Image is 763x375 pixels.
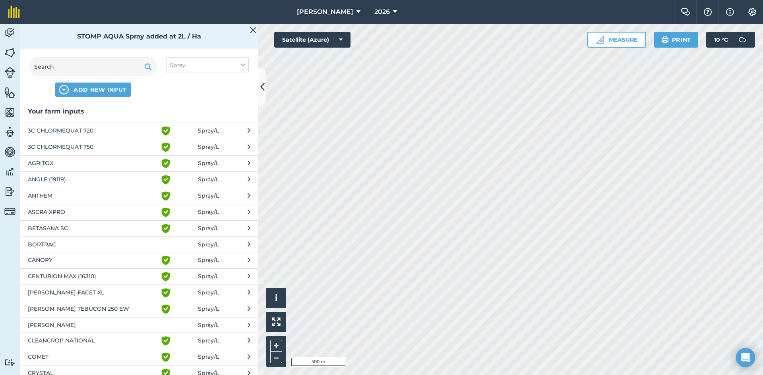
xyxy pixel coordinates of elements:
div: Open Intercom Messenger [736,348,755,367]
img: svg+xml;base64,PHN2ZyB4bWxucz0iaHR0cDovL3d3dy53My5vcmcvMjAwMC9zdmciIHdpZHRoPSI1NiIgaGVpZ2h0PSI2MC... [4,47,15,59]
span: CLEANCROP NATIONAL [28,336,158,346]
input: Search [29,57,157,76]
img: svg+xml;base64,PD94bWwgdmVyc2lvbj0iMS4wIiBlbmNvZGluZz0idXRmLTgiPz4KPCEtLSBHZW5lcmF0b3I6IEFkb2JlIE... [4,359,15,366]
button: CENTURION MAX (16310) Spray/L [20,268,258,285]
img: svg+xml;base64,PHN2ZyB4bWxucz0iaHR0cDovL3d3dy53My5vcmcvMjAwMC9zdmciIHdpZHRoPSIxOSIgaGVpZ2h0PSIyNC... [661,35,669,44]
img: fieldmargin Logo [8,6,20,18]
img: svg+xml;base64,PHN2ZyB4bWxucz0iaHR0cDovL3d3dy53My5vcmcvMjAwMC9zdmciIHdpZHRoPSIxNCIgaGVpZ2h0PSIyNC... [59,85,69,94]
span: Spray / L [198,336,219,346]
button: CANOPY Spray/L [20,252,258,268]
button: Print [654,32,699,48]
button: ASCRA XPRO Spray/L [20,204,258,220]
span: Spray / L [198,272,219,281]
span: Spray / L [198,288,219,298]
button: 10 °C [706,32,755,48]
button: ANTHEM Spray/L [20,188,258,204]
button: BORTRAC Spray/L [20,237,258,252]
span: Spray / L [198,352,219,362]
h3: Your farm inputs [20,106,258,117]
img: svg+xml;base64,PD94bWwgdmVyc2lvbj0iMS4wIiBlbmNvZGluZz0idXRmLTgiPz4KPCEtLSBHZW5lcmF0b3I6IEFkb2JlIE... [734,32,750,48]
span: [PERSON_NAME] TEBUCON 250 EW [28,304,158,314]
img: Four arrows, one pointing top left, one top right, one bottom right and the last bottom left [272,317,281,326]
img: svg+xml;base64,PHN2ZyB4bWxucz0iaHR0cDovL3d3dy53My5vcmcvMjAwMC9zdmciIHdpZHRoPSIyMiIgaGVpZ2h0PSIzMC... [250,25,257,35]
span: ANTHEM [28,191,158,201]
button: CLEANCROP NATIONAL Spray/L [20,333,258,349]
img: svg+xml;base64,PHN2ZyB4bWxucz0iaHR0cDovL3d3dy53My5vcmcvMjAwMC9zdmciIHdpZHRoPSI1NiIgaGVpZ2h0PSI2MC... [4,87,15,98]
span: 10 ° C [714,32,728,48]
span: [PERSON_NAME] [297,7,353,17]
img: svg+xml;base64,PHN2ZyB4bWxucz0iaHR0cDovL3d3dy53My5vcmcvMjAwMC9zdmciIHdpZHRoPSIxNyIgaGVpZ2h0PSIxNy... [726,7,734,17]
img: Ruler icon [596,36,604,44]
span: [PERSON_NAME] FACET XL [28,288,158,298]
button: i [266,288,286,308]
span: Spray [170,61,186,69]
button: Measure [587,32,646,48]
span: [PERSON_NAME] [28,321,158,329]
img: svg+xml;base64,PD94bWwgdmVyc2lvbj0iMS4wIiBlbmNvZGluZz0idXRmLTgiPz4KPCEtLSBHZW5lcmF0b3I6IEFkb2JlIE... [4,27,15,39]
span: ADD NEW INPUT [74,86,127,94]
span: i [275,293,277,303]
span: Spray / L [198,256,219,265]
img: svg+xml;base64,PHN2ZyB4bWxucz0iaHR0cDovL3d3dy53My5vcmcvMjAwMC9zdmciIHdpZHRoPSIxOSIgaGVpZ2h0PSIyNC... [144,62,152,71]
span: Spray / L [198,175,219,185]
span: Spray / L [198,240,219,249]
img: svg+xml;base64,PD94bWwgdmVyc2lvbj0iMS4wIiBlbmNvZGluZz0idXRmLTgiPz4KPCEtLSBHZW5lcmF0b3I6IEFkb2JlIE... [4,126,15,138]
img: svg+xml;base64,PD94bWwgdmVyc2lvbj0iMS4wIiBlbmNvZGluZz0idXRmLTgiPz4KPCEtLSBHZW5lcmF0b3I6IEFkb2JlIE... [4,186,15,198]
span: ANGLE (19119) [28,175,158,185]
img: svg+xml;base64,PD94bWwgdmVyc2lvbj0iMS4wIiBlbmNvZGluZz0idXRmLTgiPz4KPCEtLSBHZW5lcmF0b3I6IEFkb2JlIE... [4,67,15,78]
span: 3C CHLORMEQUAT 750 [28,142,158,152]
span: Spray / L [198,321,219,329]
span: COMET [28,352,158,362]
span: CENTURION MAX (16310) [28,272,158,281]
img: svg+xml;base64,PD94bWwgdmVyc2lvbj0iMS4wIiBlbmNvZGluZz0idXRmLTgiPz4KPCEtLSBHZW5lcmF0b3I6IEFkb2JlIE... [4,206,15,217]
button: ADD NEW INPUT [55,83,131,97]
img: A cog icon [748,8,757,16]
span: AGRITOX [28,159,158,168]
span: BETASANA SC [28,224,158,233]
img: svg+xml;base64,PHN2ZyB4bWxucz0iaHR0cDovL3d3dy53My5vcmcvMjAwMC9zdmciIHdpZHRoPSI1NiIgaGVpZ2h0PSI2MC... [4,106,15,118]
span: Spray / L [198,304,219,314]
img: A question mark icon [703,8,713,16]
button: BETASANA SC Spray/L [20,220,258,237]
img: svg+xml;base64,PD94bWwgdmVyc2lvbj0iMS4wIiBlbmNvZGluZz0idXRmLTgiPz4KPCEtLSBHZW5lcmF0b3I6IEFkb2JlIE... [4,146,15,158]
button: COMET Spray/L [20,349,258,365]
img: Two speech bubbles overlapping with the left bubble in the forefront [681,8,690,16]
div: STOMP AQUA Spray added at 2L / Ha [20,24,258,49]
button: Satellite (Azure) [274,32,351,48]
button: Spray [166,57,249,73]
span: 2026 [374,7,390,17]
span: Spray / L [198,208,219,217]
button: ANGLE (19119) Spray/L [20,171,258,188]
span: Spray / L [198,159,219,168]
button: [PERSON_NAME] Spray/L [20,317,258,333]
span: Spray / L [198,224,219,233]
button: 3C CHLORMEQUAT 750 Spray/L [20,139,258,155]
span: CANOPY [28,256,158,265]
span: Spray / L [198,126,219,136]
button: 3C CHLORMEQUAT 720 Spray/L [20,123,258,139]
button: [PERSON_NAME] TEBUCON 250 EW Spray/L [20,301,258,317]
span: Spray / L [198,191,219,201]
span: 3C CHLORMEQUAT 720 [28,126,158,136]
span: Spray / L [198,142,219,152]
button: AGRITOX Spray/L [20,155,258,171]
img: svg+xml;base64,PD94bWwgdmVyc2lvbj0iMS4wIiBlbmNvZGluZz0idXRmLTgiPz4KPCEtLSBHZW5lcmF0b3I6IEFkb2JlIE... [4,166,15,178]
button: – [270,352,282,363]
span: BORTRAC [28,240,158,249]
span: ASCRA XPRO [28,208,158,217]
button: [PERSON_NAME] FACET XL Spray/L [20,285,258,301]
button: + [270,340,282,352]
